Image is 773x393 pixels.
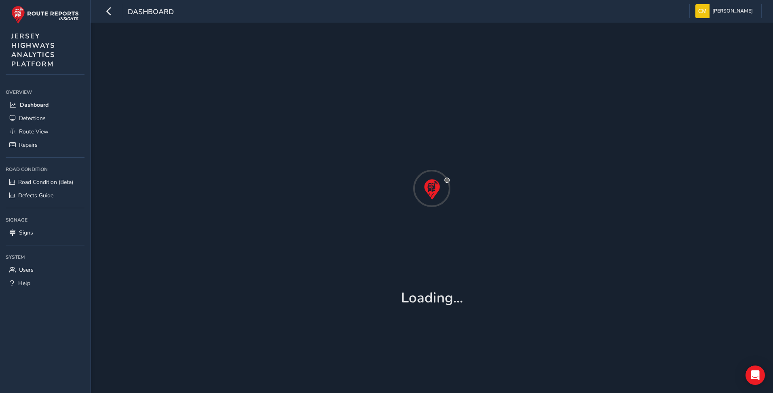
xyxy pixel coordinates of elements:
a: Dashboard [6,98,84,112]
img: diamond-layout [695,4,710,18]
a: Help [6,277,84,290]
a: Route View [6,125,84,138]
div: Signage [6,214,84,226]
a: Repairs [6,138,84,152]
div: Overview [6,86,84,98]
div: Road Condition [6,163,84,175]
span: Users [19,266,34,274]
span: Detections [19,114,46,122]
span: Signs [19,229,33,237]
a: Users [6,263,84,277]
a: Signs [6,226,84,239]
span: [PERSON_NAME] [712,4,753,18]
span: Help [18,279,30,287]
span: Road Condition (Beta) [18,178,73,186]
h1: Loading... [401,289,463,306]
a: Road Condition (Beta) [6,175,84,189]
img: rr logo [11,6,79,24]
a: Detections [6,112,84,125]
a: Defects Guide [6,189,84,202]
div: System [6,251,84,263]
button: [PERSON_NAME] [695,4,756,18]
div: Open Intercom Messenger [746,366,765,385]
span: Repairs [19,141,38,149]
span: Route View [19,128,49,135]
span: Defects Guide [18,192,53,199]
span: JERSEY HIGHWAYS ANALYTICS PLATFORM [11,32,55,69]
span: Dashboard [128,7,174,18]
span: Dashboard [20,101,49,109]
